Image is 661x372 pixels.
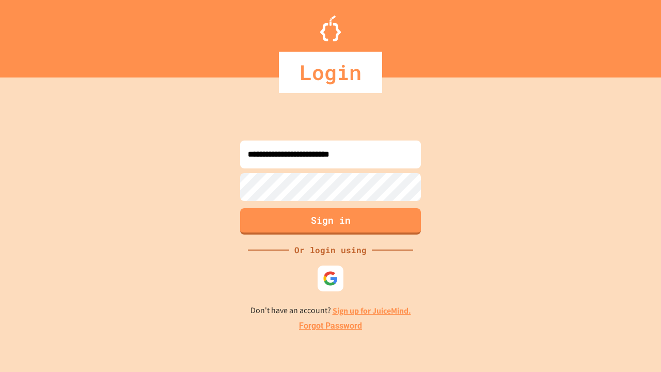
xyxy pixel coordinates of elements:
iframe: chat widget [575,286,651,330]
iframe: chat widget [618,331,651,362]
img: google-icon.svg [323,271,338,286]
div: Or login using [289,244,372,256]
img: Logo.svg [320,16,341,41]
a: Sign up for JuiceMind. [333,305,411,316]
a: Forgot Password [299,320,362,332]
p: Don't have an account? [250,304,411,317]
div: Login [279,52,382,93]
button: Sign in [240,208,421,235]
